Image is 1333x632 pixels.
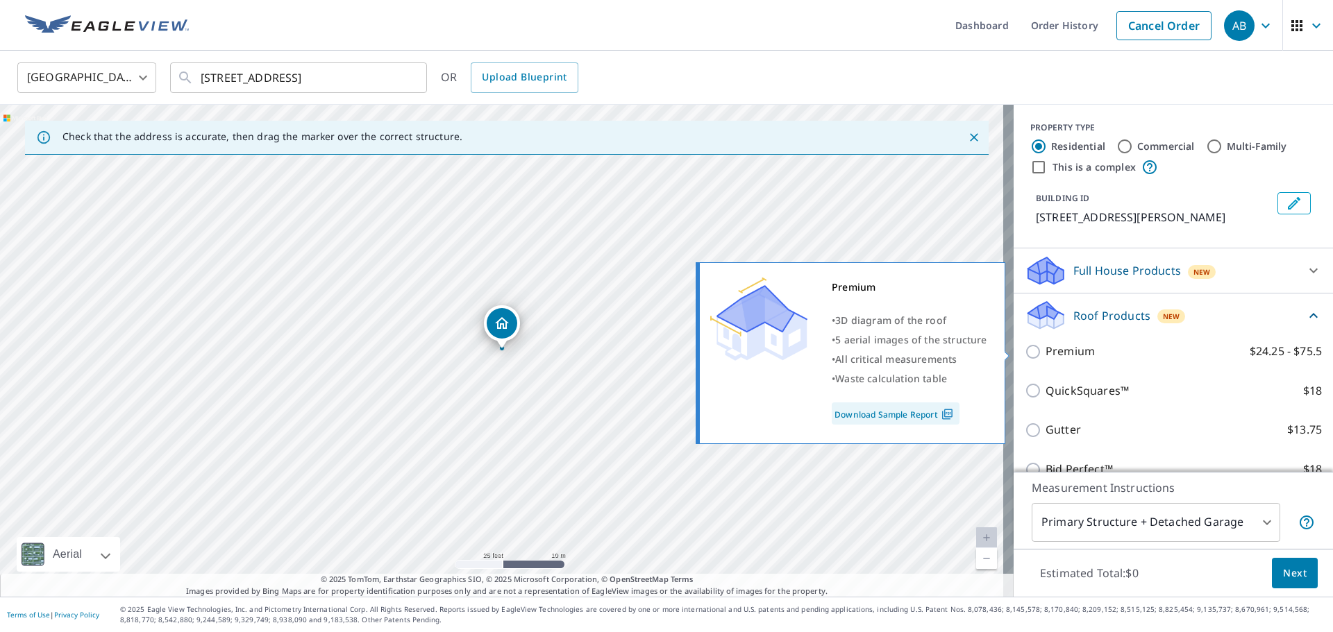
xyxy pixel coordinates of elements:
span: © 2025 TomTom, Earthstar Geographics SIO, © 2025 Microsoft Corporation, © [321,574,694,586]
label: Multi-Family [1227,139,1287,153]
p: $24.25 - $75.5 [1250,343,1322,360]
a: OpenStreetMap [610,574,668,584]
div: Roof ProductsNew [1025,299,1322,332]
div: [GEOGRAPHIC_DATA] [17,58,156,97]
img: Pdf Icon [938,408,957,420]
a: Current Level 20, Zoom Out [976,548,997,569]
div: AB [1224,10,1255,41]
a: Upload Blueprint [471,62,578,93]
span: Waste calculation table [835,372,947,385]
label: This is a complex [1053,160,1136,174]
p: $18 [1303,461,1322,478]
a: Download Sample Report [832,402,959,425]
p: Measurement Instructions [1032,479,1315,496]
span: New [1163,311,1180,322]
div: Dropped pin, building 1, Residential property, 5088 S 2975 W Roy, UT 84067 [484,305,520,348]
label: Commercial [1137,139,1195,153]
p: Premium [1046,343,1095,360]
div: • [832,350,987,369]
img: EV Logo [25,15,189,36]
span: 5 aerial images of the structure [835,333,987,346]
p: Bid Perfect™ [1046,461,1113,478]
p: © 2025 Eagle View Technologies, Inc. and Pictometry International Corp. All Rights Reserved. Repo... [120,604,1326,625]
p: [STREET_ADDRESS][PERSON_NAME] [1036,209,1272,225]
p: BUILDING ID [1036,192,1089,204]
button: Next [1272,558,1318,589]
span: Next [1283,565,1307,582]
div: • [832,330,987,350]
div: Full House ProductsNew [1025,254,1322,287]
span: All critical measurements [835,352,957,366]
p: Full House Products [1073,262,1181,279]
img: Premium [710,277,807,361]
div: Aerial [17,537,120,572]
a: Cancel Order [1116,11,1212,40]
span: Your report will include the primary structure and a detached garage if one exists. [1298,514,1315,531]
p: $18 [1303,382,1322,400]
p: Estimated Total: $0 [1029,558,1150,588]
p: Roof Products [1073,307,1150,324]
p: Gutter [1046,421,1081,438]
div: PROPERTY TYPE [1030,121,1316,134]
div: • [832,369,987,388]
a: Terms [671,574,694,584]
button: Edit building 1 [1277,192,1311,214]
span: Upload Blueprint [482,69,567,86]
span: 3D diagram of the roof [835,314,946,327]
a: Current Level 20, Zoom In Disabled [976,527,997,548]
div: • [832,311,987,330]
p: QuickSquares™ [1046,382,1129,400]
label: Residential [1051,139,1105,153]
div: Aerial [49,537,86,572]
p: Check that the address is accurate, then drag the marker over the correct structure. [62,130,462,143]
div: Premium [832,277,987,297]
a: Privacy Policy [54,610,99,620]
div: Primary Structure + Detached Garage [1032,503,1280,542]
div: OR [441,62,578,93]
button: Close [965,128,983,146]
a: Terms of Use [7,610,50,620]
span: New [1193,266,1211,277]
p: | [7,610,99,619]
p: $13.75 [1287,421,1322,438]
input: Search by address or latitude-longitude [201,58,399,97]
